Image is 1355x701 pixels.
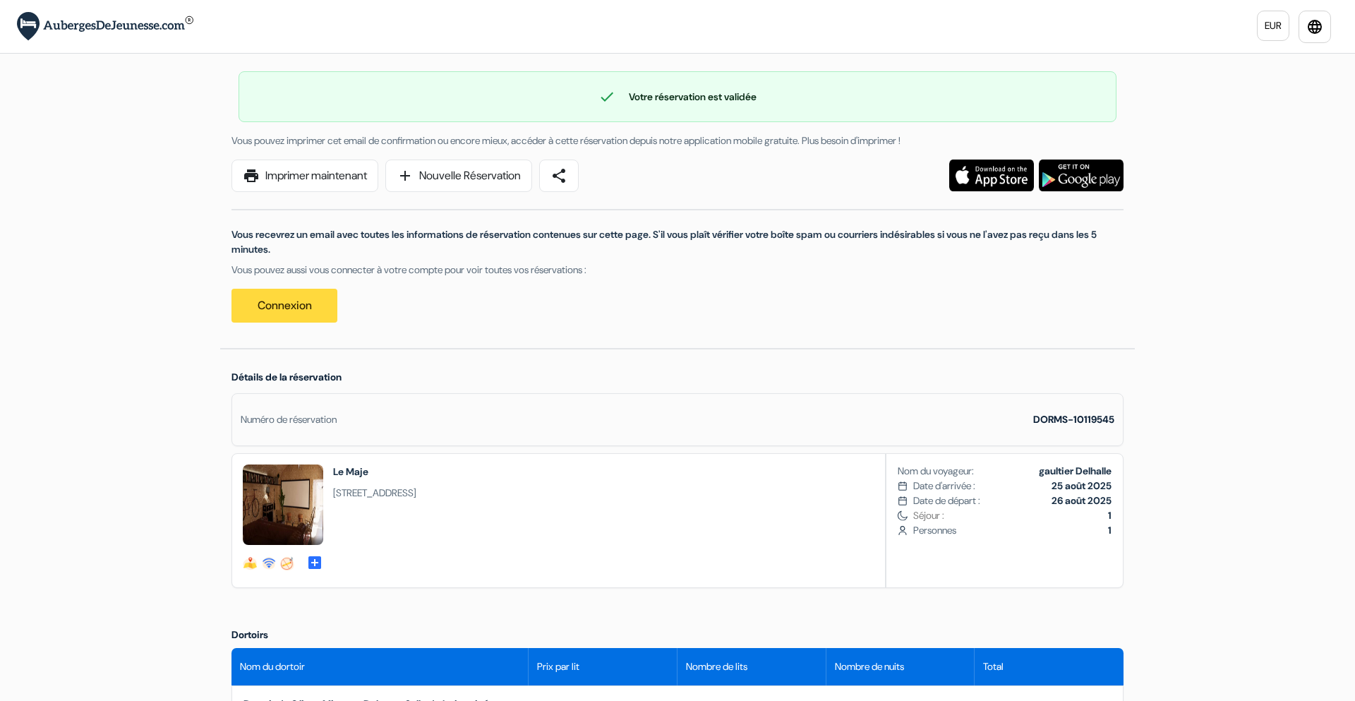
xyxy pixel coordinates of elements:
[306,554,323,568] span: add_box
[231,263,1124,277] p: Vous pouvez aussi vous connecter à votre compte pour voir toutes vos réservations :
[537,659,579,674] span: Prix par lit
[306,553,323,568] a: add_box
[686,659,747,674] span: Nombre de lits
[243,167,260,184] span: print
[1108,509,1112,522] b: 1
[1052,479,1112,492] b: 25 août 2025
[1299,11,1331,43] a: language
[385,160,532,192] a: addNouvelle Réservation
[913,523,1112,538] span: Personnes
[539,160,579,192] a: share
[231,628,268,641] span: Dortoirs
[231,227,1124,257] p: Vous recevrez un email avec toutes les informations de réservation contenues sur cette page. S'il...
[1039,465,1112,477] b: gaultier Delhalle
[240,659,305,674] span: Nom du dortoir
[333,486,416,501] span: [STREET_ADDRESS]
[1033,413,1114,426] strong: DORMS-10119545
[898,464,974,479] span: Nom du voyageur:
[949,160,1034,191] img: Téléchargez l'application gratuite
[241,412,337,427] div: Numéro de réservation
[333,465,416,479] h2: Le Maje
[17,12,193,41] img: AubergesDeJeunesse.com
[243,465,323,545] img: _48370_16690414813669.png
[983,659,1004,674] span: Total
[835,659,904,674] span: Nombre de nuits
[598,88,615,105] span: check
[1257,11,1289,41] a: EUR
[231,134,901,147] span: Vous pouvez imprimer cet email de confirmation ou encore mieux, accéder à cette réservation depui...
[397,167,414,184] span: add
[913,508,1112,523] span: Séjour :
[913,493,980,508] span: Date de départ :
[550,167,567,184] span: share
[231,289,337,323] a: Connexion
[1039,160,1124,191] img: Téléchargez l'application gratuite
[231,371,342,383] span: Détails de la réservation
[1052,494,1112,507] b: 26 août 2025
[1306,18,1323,35] i: language
[1108,524,1112,537] b: 1
[913,479,975,493] span: Date d'arrivée :
[231,160,378,192] a: printImprimer maintenant
[239,88,1116,105] div: Votre réservation est validée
